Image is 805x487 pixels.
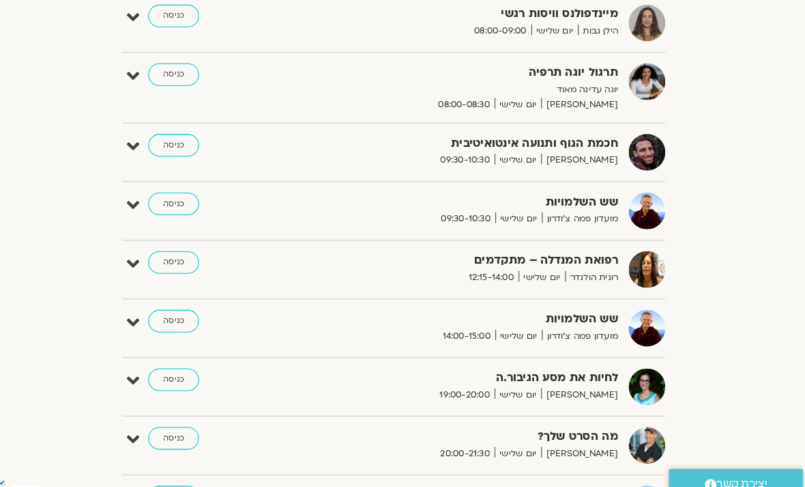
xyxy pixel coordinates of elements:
strong: רפואת המנדלה – מתקדמים [326,243,619,262]
a: כניסה [165,413,214,435]
span: יום שלישי [501,318,546,333]
span: 14:00-15:00 [445,318,501,333]
a: כניסה [165,130,214,152]
span: 12:15-14:00 [470,262,523,276]
span: הילן נבות [581,23,619,38]
a: כניסה [165,186,214,208]
span: מועדון פמה צ'ודרון [546,318,619,333]
strong: תרגול יוגה תרפיה [326,61,619,80]
span: 09:30-10:30 [443,148,500,163]
span: [PERSON_NAME] [545,375,619,389]
span: 08:00-09:00 [475,23,536,38]
span: יום שלישי [500,94,545,109]
span: [PERSON_NAME] [545,94,619,109]
a: יצירת קשר [669,454,798,480]
a: כניסה [165,61,214,83]
a: כניסה [165,357,214,378]
strong: חכמת הגוף ותנועה אינטואיטיבית [326,130,619,148]
span: יום שלישי [500,375,545,389]
span: יום שלישי [501,205,546,219]
a: כניסה [165,243,214,265]
span: יום שלישי [523,262,568,276]
span: מועדון פמה צ'ודרון [546,205,619,219]
a: כניסה [165,5,214,27]
span: יום שלישי [536,23,581,38]
span: 09:30-10:30 [443,205,501,219]
strong: שש השלמויות [326,186,619,205]
span: 20:00-21:30 [443,432,500,446]
a: כניסה [165,300,214,322]
strong: שש השלמויות [326,300,619,318]
strong: לחיות את מסע הגיבור.ה [326,357,619,375]
span: רונית הולנדר [568,262,619,276]
span: יצירת קשר [715,459,764,477]
span: יום שלישי [500,432,545,446]
span: 19:00-20:00 [442,375,500,389]
strong: מיינדפולנס וויסות רגשי [326,5,619,23]
span: 08:00-08:30 [441,94,500,109]
strong: מה הסרט שלך? [326,413,619,432]
span: [PERSON_NAME] [545,148,619,163]
p: יוגה עדינה מאוד [326,80,619,94]
span: יום שלישי [500,148,545,163]
span: [PERSON_NAME] [545,432,619,446]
